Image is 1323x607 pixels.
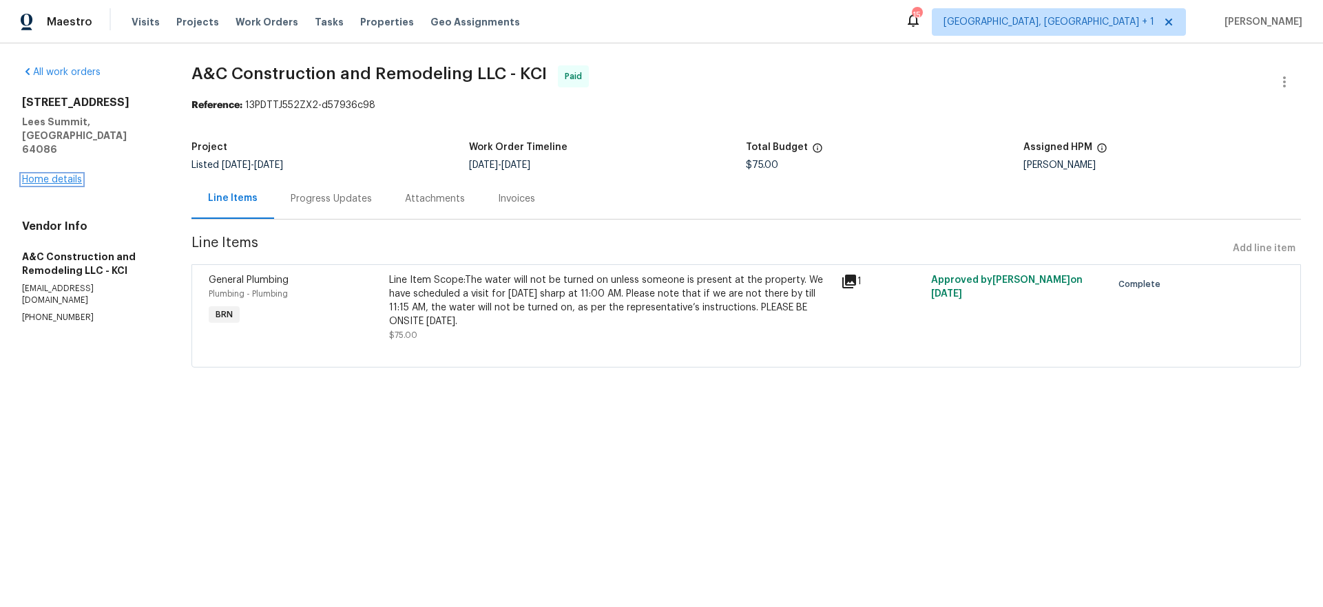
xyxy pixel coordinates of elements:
[47,15,92,29] span: Maestro
[1023,142,1092,152] h5: Assigned HPM
[1096,142,1107,160] span: The hpm assigned to this work order.
[254,160,283,170] span: [DATE]
[931,275,1083,299] span: Approved by [PERSON_NAME] on
[22,312,158,323] p: [PHONE_NUMBER]
[841,273,923,290] div: 1
[208,191,258,205] div: Line Items
[191,65,547,82] span: A&C Construction and Remodeling LLC - KCI
[176,15,219,29] span: Projects
[222,160,283,170] span: -
[912,8,921,22] div: 15
[501,160,530,170] span: [DATE]
[291,192,372,206] div: Progress Updates
[22,67,101,77] a: All work orders
[22,175,82,184] a: Home details
[191,100,242,110] b: Reference:
[405,192,465,206] div: Attachments
[360,15,414,29] span: Properties
[22,220,158,233] h4: Vendor Info
[191,236,1227,262] span: Line Items
[469,142,567,152] h5: Work Order Timeline
[22,96,158,109] h2: [STREET_ADDRESS]
[236,15,298,29] span: Work Orders
[389,273,832,328] div: Line Item Scope:The water will not be turned on unless someone is present at the property. We hav...
[389,331,417,339] span: $75.00
[746,142,808,152] h5: Total Budget
[22,115,158,156] h5: Lees Summit, [GEOGRAPHIC_DATA] 64086
[931,289,962,299] span: [DATE]
[498,192,535,206] div: Invoices
[191,160,283,170] span: Listed
[222,160,251,170] span: [DATE]
[1023,160,1301,170] div: [PERSON_NAME]
[430,15,520,29] span: Geo Assignments
[209,290,288,298] span: Plumbing - Plumbing
[944,15,1154,29] span: [GEOGRAPHIC_DATA], [GEOGRAPHIC_DATA] + 1
[1219,15,1302,29] span: [PERSON_NAME]
[191,98,1301,112] div: 13PDTTJ552ZX2-d57936c98
[469,160,530,170] span: -
[132,15,160,29] span: Visits
[315,17,344,27] span: Tasks
[469,160,498,170] span: [DATE]
[746,160,778,170] span: $75.00
[812,142,823,160] span: The total cost of line items that have been proposed by Opendoor. This sum includes line items th...
[191,142,227,152] h5: Project
[22,250,158,277] h5: A&C Construction and Remodeling LLC - KCI
[210,308,238,321] span: BRN
[1118,277,1166,291] span: Complete
[209,275,289,285] span: General Plumbing
[565,70,587,83] span: Paid
[22,283,158,306] p: [EMAIL_ADDRESS][DOMAIN_NAME]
